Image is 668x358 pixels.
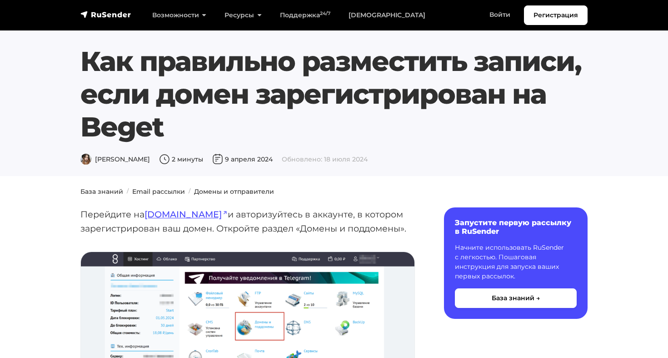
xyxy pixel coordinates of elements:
span: 2 минуты [159,155,203,163]
a: Войти [480,5,519,24]
h6: Запустите первую рассылку в RuSender [455,218,577,236]
img: Время чтения [159,154,170,165]
p: Начните использовать RuSender с легкостью. Пошаговая инструкция для запуска ваших первых рассылок. [455,243,577,281]
span: [PERSON_NAME] [80,155,150,163]
a: База знаний [80,187,123,196]
p: Перейдите на и авторизуйтесь в аккаунте, в котором зарегистрирован ваш домен. Откройте раздел «До... [80,207,415,235]
h1: Как правильно разместить записи, если домен зарегистрирован на Beget [80,45,588,143]
a: Ресурсы [215,6,270,25]
button: База знаний → [455,288,577,308]
a: Email рассылки [132,187,185,196]
img: RuSender [80,10,131,19]
a: Домены и отправители [194,187,274,196]
nav: breadcrumb [75,187,593,197]
span: Обновлено: 18 июля 2024 [282,155,368,163]
a: Поддержка24/7 [271,6,339,25]
a: [DOMAIN_NAME] [145,209,228,220]
img: Дата публикации [212,154,223,165]
a: Возможности [143,6,215,25]
a: Запустите первую рассылку в RuSender Начните использовать RuSender с легкостью. Пошаговая инструк... [444,207,588,319]
a: Регистрация [524,5,588,25]
a: [DEMOGRAPHIC_DATA] [339,6,434,25]
span: 9 апреля 2024 [212,155,273,163]
sup: 24/7 [320,10,330,16]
